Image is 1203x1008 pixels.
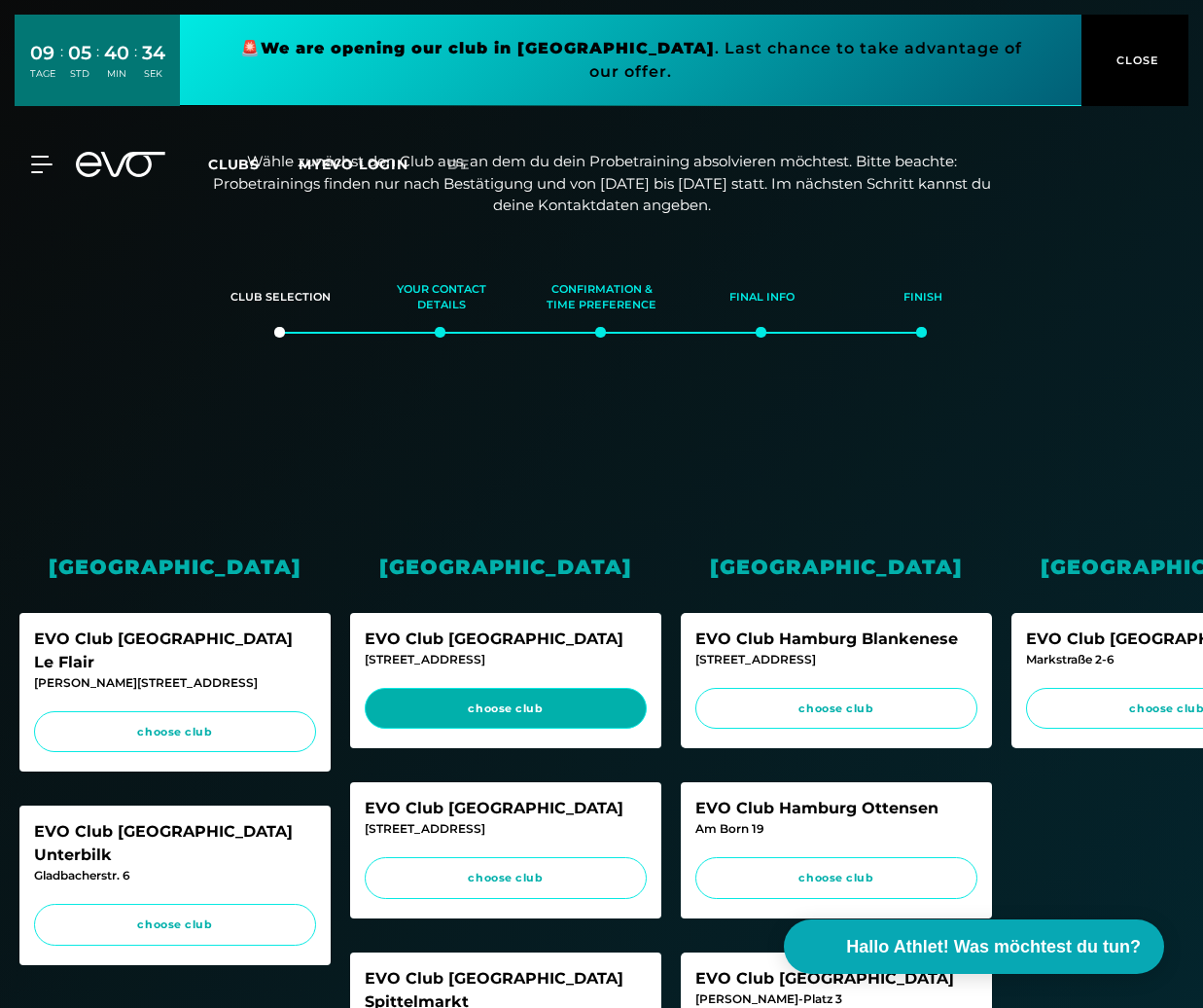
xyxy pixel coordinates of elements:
button: Hallo Athlet! Was möchtest du tun? [784,919,1164,974]
div: EVO Club [GEOGRAPHIC_DATA] Unterbilk [34,820,316,867]
span: choose club [383,870,628,886]
div: EVO Club [GEOGRAPHIC_DATA] [365,628,647,651]
div: : [60,41,63,92]
div: [PERSON_NAME]-Platz 3 [695,990,977,1008]
a: Clubs [208,155,299,173]
a: choose club [365,688,647,730]
a: choose club [695,688,977,730]
button: CLOSE [1081,15,1188,106]
div: [PERSON_NAME][STREET_ADDRESS] [34,674,316,692]
div: EVO Club [GEOGRAPHIC_DATA] Le Flair [34,628,316,674]
div: [STREET_ADDRESS] [695,651,977,668]
div: 09 [30,39,55,67]
div: EVO Club Hamburg Ottensen [695,797,977,820]
div: TAGE [30,67,55,81]
span: de [447,156,470,173]
div: Final info [706,271,818,324]
div: Your contact details [385,271,497,324]
div: [GEOGRAPHIC_DATA] [19,552,331,582]
div: : [96,41,99,92]
a: choose club [34,904,316,946]
div: [STREET_ADDRESS] [365,820,647,838]
div: 05 [68,39,91,67]
div: EVO Club [GEOGRAPHIC_DATA] [695,967,977,990]
div: Confirmation & time preference [546,271,657,324]
span: Hallo Athlet! Was möchtest du tun? [846,934,1141,960]
div: Club selection [225,271,336,324]
div: EVO Club [GEOGRAPHIC_DATA] [365,797,647,820]
span: choose club [53,724,298,740]
div: Am Born 19 [695,820,977,838]
div: Finish [867,271,978,324]
span: choose club [53,917,298,933]
div: Gladbacherstr. 6 [34,867,316,884]
div: : [134,41,137,92]
div: 40 [104,39,129,67]
div: [GEOGRAPHIC_DATA] [681,552,992,582]
a: choose club [34,711,316,753]
span: Clubs [208,156,260,173]
a: choose club [695,857,977,899]
div: EVO Club Hamburg Blankenese [695,628,977,651]
a: choose club [365,857,647,899]
div: 34 [142,39,165,67]
span: choose club [714,701,959,717]
a: de [447,154,493,176]
a: MYEVO LOGIN [299,156,408,173]
div: SEK [142,67,165,81]
div: MIN [104,67,129,81]
div: [GEOGRAPHIC_DATA] [350,552,661,582]
div: [STREET_ADDRESS] [365,651,647,668]
span: choose club [714,870,959,886]
span: choose club [383,701,628,717]
div: STD [68,67,91,81]
span: CLOSE [1112,52,1159,69]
